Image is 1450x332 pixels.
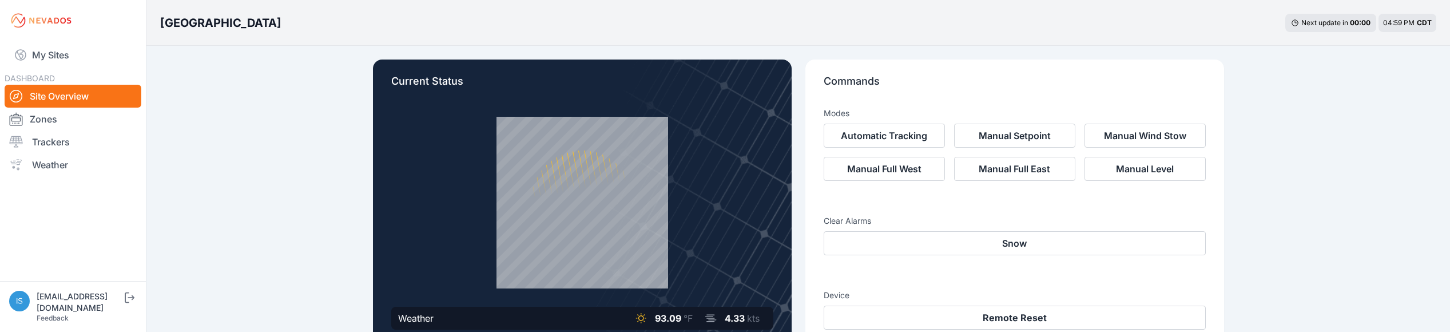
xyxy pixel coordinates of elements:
p: Commands [824,73,1206,98]
nav: Breadcrumb [160,8,281,38]
span: 93.09 [655,313,681,324]
button: Snow [824,231,1206,255]
img: iswagart@prim.com [9,291,30,311]
div: [EMAIL_ADDRESS][DOMAIN_NAME] [37,291,122,314]
span: 4.33 [725,313,745,324]
h3: Clear Alarms [824,215,1206,227]
span: CDT [1417,18,1432,27]
button: Manual Level [1084,157,1206,181]
span: Next update in [1301,18,1348,27]
a: Zones [5,108,141,131]
span: 04:59 PM [1383,18,1415,27]
button: Manual Full West [824,157,945,181]
h3: [GEOGRAPHIC_DATA] [160,15,281,31]
a: Weather [5,153,141,176]
a: Site Overview [5,85,141,108]
button: Automatic Tracking [824,124,945,148]
a: Feedback [37,314,69,322]
button: Manual Setpoint [954,124,1075,148]
button: Manual Full East [954,157,1075,181]
img: Nevados [9,11,73,30]
button: Manual Wind Stow [1084,124,1206,148]
a: Trackers [5,131,141,153]
span: °F [684,313,693,324]
span: kts [747,313,760,324]
button: Remote Reset [824,306,1206,330]
span: DASHBOARD [5,73,55,83]
p: Current Status [391,73,773,98]
h3: Device [824,290,1206,301]
div: 00 : 00 [1350,18,1370,27]
h3: Modes [824,108,849,119]
a: My Sites [5,41,141,69]
div: Weather [398,311,434,325]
